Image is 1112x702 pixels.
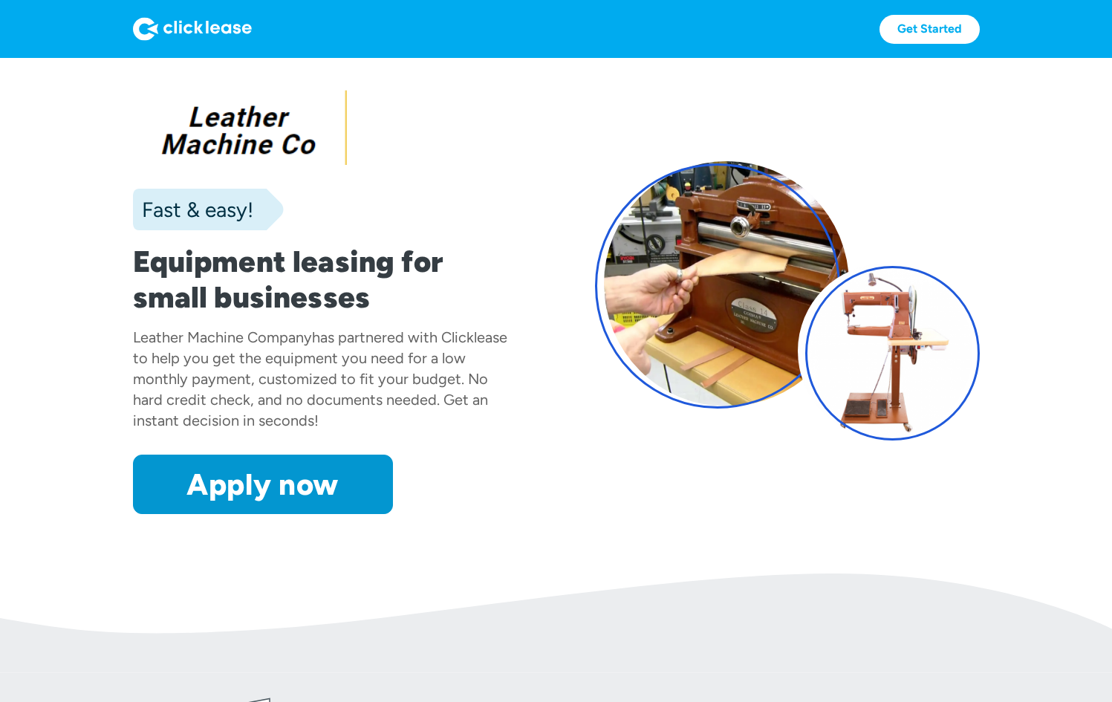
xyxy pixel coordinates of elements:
[133,328,312,346] div: Leather Machine Company
[879,15,980,44] a: Get Started
[133,17,252,41] img: Logo
[133,244,518,315] h1: Equipment leasing for small businesses
[133,328,507,429] div: has partnered with Clicklease to help you get the equipment you need for a low monthly payment, c...
[133,455,393,514] a: Apply now
[133,195,253,224] div: Fast & easy!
